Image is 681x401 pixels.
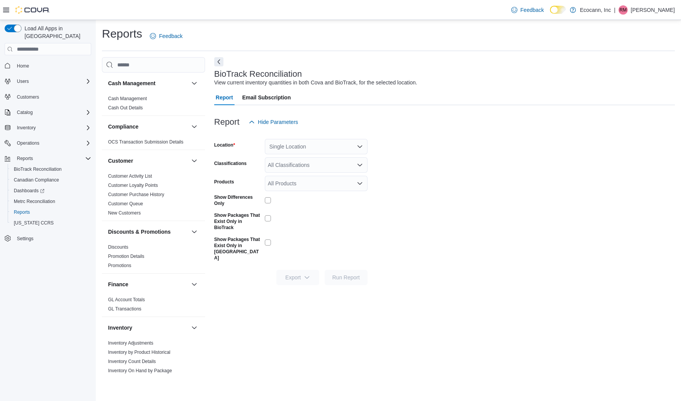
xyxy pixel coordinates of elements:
div: Ray Markland [619,5,628,15]
span: Feedback [520,6,544,14]
button: Users [2,76,94,87]
span: Feedback [159,32,182,40]
span: Canadian Compliance [11,175,91,185]
button: Operations [14,139,43,148]
span: Run Report [332,274,360,281]
span: BioTrack Reconciliation [11,165,91,174]
span: Catalog [14,108,91,117]
button: Export [276,270,319,285]
button: Reports [14,154,36,163]
button: Operations [2,138,94,149]
span: BioTrack Reconciliation [14,166,62,172]
button: Inventory [2,122,94,133]
p: | [614,5,615,15]
button: Finance [108,281,188,288]
a: Cash Management [108,96,147,101]
span: Dashboards [11,186,91,195]
span: Reports [14,154,91,163]
span: Load All Apps in [GEOGRAPHIC_DATA] [21,25,91,40]
button: [US_STATE] CCRS [8,218,94,228]
button: Canadian Compliance [8,175,94,185]
a: Customers [14,92,42,102]
button: Catalog [14,108,36,117]
h1: Reports [102,26,142,41]
button: Inventory [190,323,199,332]
h3: Report [214,117,240,127]
label: Products [214,179,234,185]
h3: Discounts & Promotions [108,228,171,236]
span: Inventory [14,123,91,132]
div: Customer [102,172,205,221]
button: Next [214,57,223,66]
a: GL Account Totals [108,297,145,302]
span: Customers [14,92,91,102]
span: Home [14,61,91,70]
span: Operations [14,139,91,148]
button: Customers [2,91,94,102]
div: Compliance [102,137,205,150]
h3: Customer [108,157,133,165]
a: Inventory On Hand by Package [108,368,172,373]
span: [US_STATE] CCRS [14,220,54,226]
label: Show Differences Only [214,194,262,206]
a: OCS Transaction Submission Details [108,139,184,145]
button: Customer [190,156,199,165]
button: Customer [108,157,188,165]
a: Customer Queue [108,201,143,206]
button: Reports [2,153,94,164]
label: Location [214,142,235,148]
button: Metrc Reconciliation [8,196,94,207]
span: Catalog [17,109,33,116]
span: Export [281,270,315,285]
span: Hide Parameters [258,118,298,126]
button: Run Report [325,270,368,285]
a: Canadian Compliance [11,175,62,185]
label: Classifications [214,160,247,167]
span: Email Subscription [242,90,291,105]
span: Operations [17,140,39,146]
a: Dashboards [11,186,48,195]
span: Canadian Compliance [14,177,59,183]
button: Compliance [108,123,188,130]
a: Home [14,61,32,71]
a: Customer Loyalty Points [108,183,158,188]
button: Home [2,60,94,71]
span: Metrc Reconciliation [11,197,91,206]
button: Finance [190,280,199,289]
span: Customers [17,94,39,100]
span: Reports [14,209,30,215]
button: Settings [2,233,94,244]
a: Metrc Reconciliation [11,197,58,206]
button: Compliance [190,122,199,131]
span: Home [17,63,29,69]
div: Finance [102,295,205,317]
label: Show Packages That Exist Only in BioTrack [214,212,262,231]
input: Dark Mode [550,6,566,14]
p: Ecocann, Inc [580,5,611,15]
a: Inventory by Product Historical [108,350,171,355]
span: RM [620,5,627,15]
h3: Finance [108,281,128,288]
a: Inventory Adjustments [108,340,153,346]
button: Users [14,77,32,86]
span: Reports [11,208,91,217]
span: Reports [17,155,33,162]
label: Show Packages That Exist Only in [GEOGRAPHIC_DATA] [214,236,262,261]
button: Open list of options [357,162,363,168]
a: Discounts [108,244,128,250]
a: Settings [14,234,36,243]
span: Dashboards [14,188,44,194]
a: [US_STATE] CCRS [11,218,57,228]
button: Catalog [2,107,94,118]
span: Metrc Reconciliation [14,198,55,205]
a: BioTrack Reconciliation [11,165,65,174]
button: Open list of options [357,144,363,150]
span: Inventory [17,125,36,131]
img: Cova [15,6,50,14]
a: Customer Purchase History [108,192,164,197]
button: Cash Management [108,79,188,87]
a: Reports [11,208,33,217]
nav: Complex example [5,57,91,264]
a: Feedback [147,28,185,44]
